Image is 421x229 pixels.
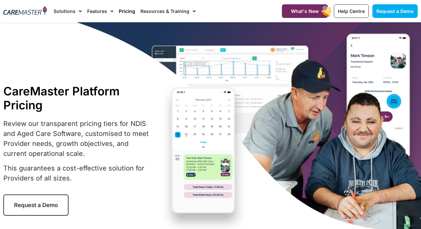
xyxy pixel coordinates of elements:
p: This guarantees a cost-effective solution for Providers of all sizes. [3,163,150,183]
a: Request a Demo [3,194,69,216]
a: Help Centre [334,4,369,18]
span: Request a Demo [14,202,58,208]
p: Review our transparent pricing tiers for NDIS and Aged Care Software, customised to meet Provider... [3,119,150,159]
a: What's New [282,4,328,18]
span: What's New [291,8,319,14]
span: Request a Demo [376,8,414,14]
img: CareMaster Logo [3,6,47,16]
h1: CareMaster Platform Pricing [3,84,150,112]
a: Request a Demo [372,4,418,18]
span: Help Centre [338,8,365,14]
